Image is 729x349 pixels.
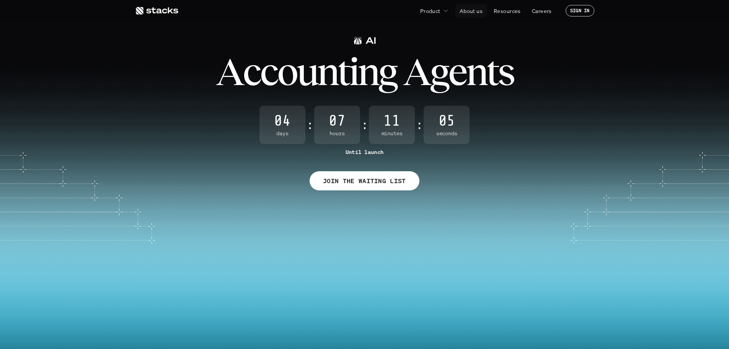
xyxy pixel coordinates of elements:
[420,7,440,15] p: Product
[486,54,497,89] span: t
[403,54,430,89] span: A
[260,54,277,89] span: c
[349,54,357,89] span: i
[216,54,243,89] span: A
[243,54,260,89] span: c
[357,54,378,89] span: n
[277,54,297,89] span: o
[369,113,415,129] span: 11
[369,130,415,137] span: Minutes
[297,54,317,89] span: u
[448,54,466,89] span: e
[494,7,521,15] p: Resources
[323,175,406,187] p: JOIN THE WAITING LIST
[314,130,360,137] span: Hours
[317,54,338,89] span: n
[362,118,367,131] strong: :
[424,130,470,137] span: Seconds
[424,113,470,129] span: 05
[489,4,525,18] a: Resources
[259,113,305,129] span: 04
[307,118,313,131] strong: :
[378,54,396,89] span: g
[430,54,448,89] span: g
[314,113,360,129] span: 07
[338,54,349,89] span: t
[532,7,552,15] p: Careers
[460,7,483,15] p: About us
[466,54,486,89] span: n
[497,54,513,89] span: s
[527,4,556,18] a: Careers
[259,130,305,137] span: Days
[455,4,487,18] a: About us
[566,5,594,16] a: SIGN IN
[570,8,590,13] p: SIGN IN
[416,118,422,131] strong: :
